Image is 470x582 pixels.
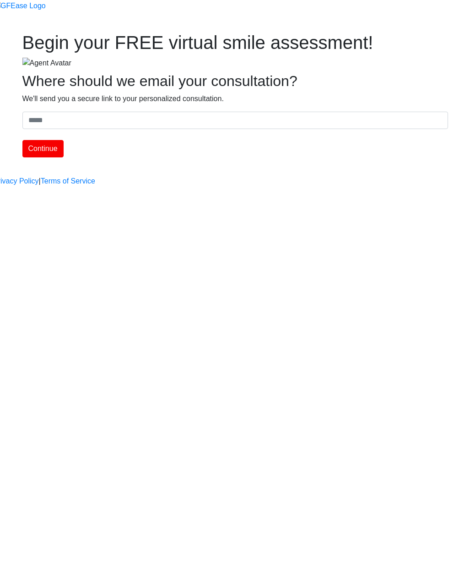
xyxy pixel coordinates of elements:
[22,140,64,157] button: Continue
[22,32,448,54] h1: Begin your FREE virtual smile assessment!
[22,72,448,90] h2: Where should we email your consultation?
[22,93,448,104] p: We'll send you a secure link to your personalized consultation.
[41,176,95,187] a: Terms of Service
[22,58,71,69] img: Agent Avatar
[39,176,41,187] a: |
